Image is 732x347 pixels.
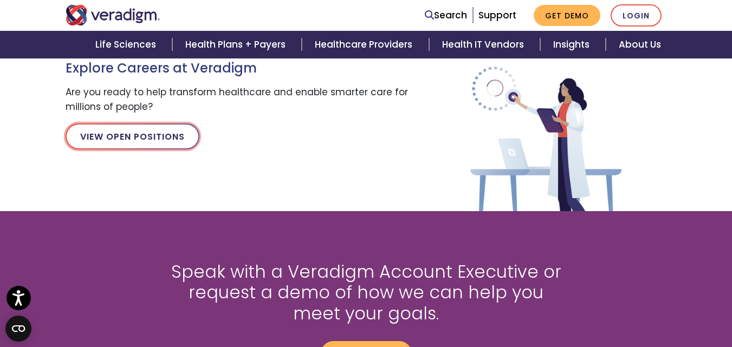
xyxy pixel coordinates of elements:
a: About Us [606,31,674,58]
img: Veradigm logo [66,5,160,25]
a: Get Demo [534,5,600,26]
a: View Open Positions [66,123,199,149]
a: Healthcare Providers [302,31,429,58]
a: Insights [540,31,606,58]
a: Search [425,8,467,23]
h2: Speak with a Veradigm Account Executive or request a demo of how we can help you meet your goals. [169,261,564,324]
a: Life Sciences [82,31,172,58]
button: Open CMP widget [5,316,31,342]
a: Health Plans + Payers [172,31,302,58]
p: Are you ready to help transform healthcare and enable smarter care for millions of people? [66,85,410,114]
a: Login [611,4,662,27]
a: Support [478,9,516,22]
h3: Explore Careers at Veradigm [66,61,410,76]
a: Health IT Vendors [429,31,540,58]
